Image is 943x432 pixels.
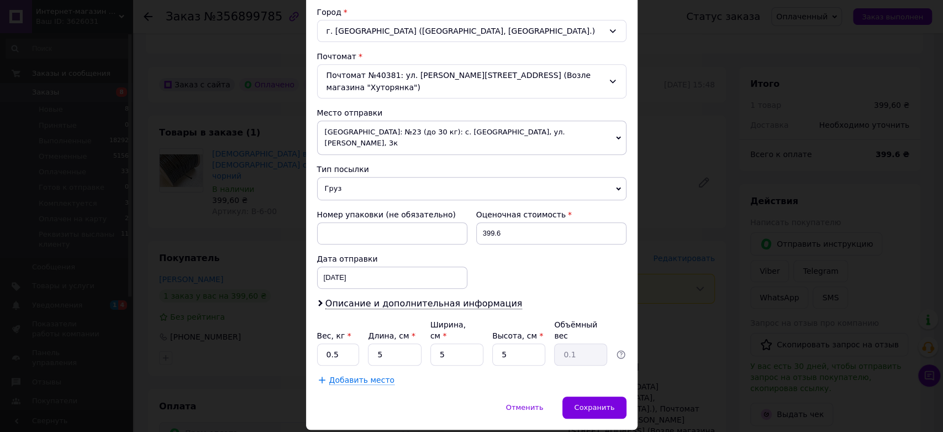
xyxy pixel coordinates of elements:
label: Длина, см [368,331,415,340]
label: Высота, см [492,331,543,340]
div: Город [317,7,626,18]
span: Тип посылки [317,165,369,174]
span: Груз [317,177,626,200]
div: Оценочная стоимость [476,209,626,220]
div: Дата отправки [317,253,467,264]
label: Вес, кг [317,331,351,340]
div: Почтомат №40381: ул. [PERSON_NAME][STREET_ADDRESS] (Возле магазина "Хуторянка") [317,64,626,98]
div: г. [GEOGRAPHIC_DATA] ([GEOGRAPHIC_DATA], [GEOGRAPHIC_DATA].) [317,20,626,42]
span: Добавить место [329,376,395,385]
div: Номер упаковки (не обязательно) [317,209,467,220]
span: [GEOGRAPHIC_DATA]: №23 (до 30 кг): с. [GEOGRAPHIC_DATA], ул. [PERSON_NAME], 3к [317,121,626,155]
span: Описание и дополнительная информация [325,298,523,309]
div: Объёмный вес [554,319,607,341]
div: Почтомат [317,51,626,62]
span: Отменить [506,403,544,412]
label: Ширина, см [430,320,466,340]
span: Место отправки [317,108,383,117]
span: Сохранить [574,403,614,412]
